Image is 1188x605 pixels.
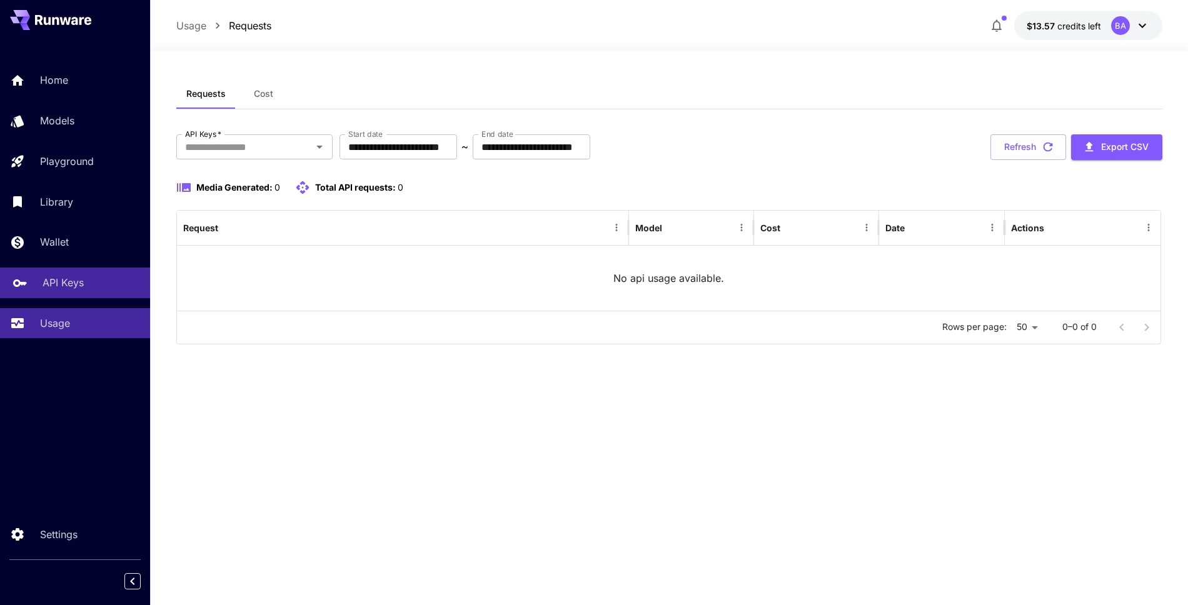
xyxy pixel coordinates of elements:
p: Wallet [40,234,69,249]
p: Usage [40,316,70,331]
p: API Keys [43,275,84,290]
button: Sort [663,219,681,236]
button: Sort [219,219,237,236]
button: Menu [608,219,625,236]
p: Rows per page: [942,321,1007,333]
p: Playground [40,154,94,169]
p: 0–0 of 0 [1062,321,1097,333]
button: Menu [1140,219,1157,236]
button: Sort [782,219,799,236]
p: Library [40,194,73,209]
div: Cost [760,222,780,233]
span: Media Generated: [196,182,273,192]
p: ~ [461,139,468,154]
span: 0 [398,182,403,192]
nav: breadcrumb [176,18,271,33]
div: Date [885,222,905,233]
span: $13.57 [1027,21,1057,31]
button: Menu [984,219,1001,236]
button: $13.56606BA [1014,11,1162,40]
div: Model [635,222,662,233]
span: Requests [186,88,226,99]
p: Settings [40,527,78,542]
div: 50 [1012,318,1042,336]
label: API Keys [185,129,221,139]
div: Actions [1011,222,1044,233]
span: credits left [1057,21,1101,31]
button: Menu [733,219,750,236]
span: 0 [274,182,280,192]
p: No api usage available. [613,271,724,286]
p: Models [40,113,74,128]
button: Sort [906,219,924,236]
div: BA [1111,16,1130,35]
label: End date [481,129,513,139]
button: Collapse sidebar [124,573,141,589]
button: Export CSV [1071,134,1162,160]
span: Cost [254,88,273,99]
div: Request [183,222,218,233]
div: Collapse sidebar [134,570,150,592]
button: Refresh [990,134,1066,160]
label: Start date [348,129,383,139]
a: Requests [229,18,271,33]
button: Open [311,138,328,156]
button: Menu [858,219,875,236]
p: Home [40,72,68,87]
div: $13.56606 [1027,19,1101,32]
a: Usage [176,18,206,33]
span: Total API requests: [315,182,396,192]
